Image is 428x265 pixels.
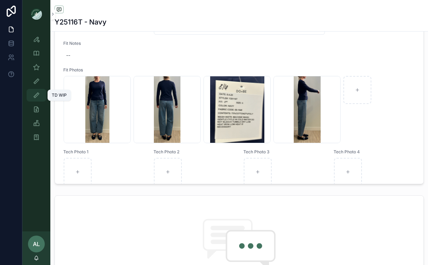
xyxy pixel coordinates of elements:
span: Fit Photos [63,67,415,73]
span: Tech Photo 2 [154,149,235,155]
div: TD WIP [52,92,67,98]
div: -- [66,52,70,59]
div: scrollable content [22,28,50,153]
span: Tech Photo 1 [63,149,145,155]
span: Tech Photo 3 [243,149,325,155]
span: Tech Photo 4 [334,149,415,155]
span: AL [33,240,40,248]
img: App logo [31,8,42,20]
h1: Y25116T - Navy [55,17,107,27]
span: Fit Notes [63,41,415,46]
